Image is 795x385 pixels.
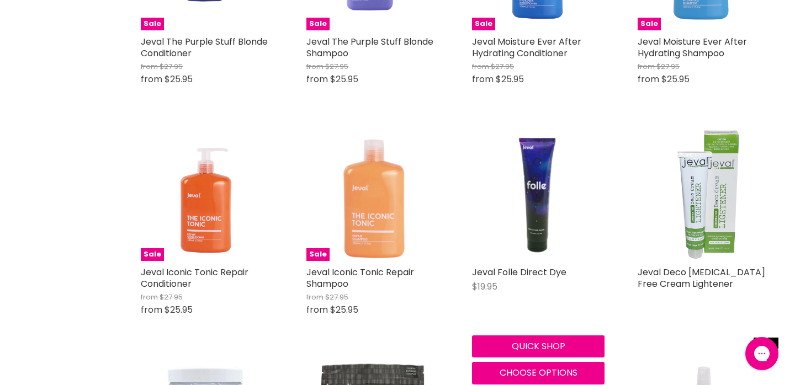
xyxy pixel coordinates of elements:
[472,129,605,261] img: Jeval Folle Direct Dye
[638,73,659,85] span: from
[500,366,577,379] span: Choose options
[740,333,784,374] iframe: Gorgias live chat messenger
[330,73,358,85] span: $25.95
[306,61,324,72] span: from
[162,129,252,261] img: Jeval Iconic Tonic Repair Conditioner
[165,303,193,316] span: $25.95
[160,61,183,72] span: $27.95
[472,35,581,60] a: Jeval Moisture Ever After Hydrating Conditioner
[638,61,655,72] span: from
[472,362,605,384] button: Choose options
[141,292,158,302] span: from
[141,303,162,316] span: from
[472,18,495,30] span: Sale
[141,129,273,261] a: Jeval Iconic Tonic Repair ConditionerSale
[141,18,164,30] span: Sale
[638,18,661,30] span: Sale
[472,61,489,72] span: from
[306,73,328,85] span: from
[638,266,765,290] a: Jeval Deco [MEDICAL_DATA] Free Cream Lightener
[472,335,605,357] button: Quick shop
[141,61,158,72] span: from
[165,73,193,85] span: $25.95
[661,73,690,85] span: $25.95
[306,129,439,261] a: Jeval Iconic Tonic Repair ShampooSale
[141,266,248,290] a: Jeval Iconic Tonic Repair Conditioner
[306,248,330,261] span: Sale
[491,61,514,72] span: $27.95
[306,35,433,60] a: Jeval The Purple Stuff Blonde Shampoo
[141,248,164,261] span: Sale
[472,73,494,85] span: from
[656,61,680,72] span: $27.95
[330,303,358,316] span: $25.95
[141,73,162,85] span: from
[306,303,328,316] span: from
[160,292,183,302] span: $27.95
[141,35,268,60] a: Jeval The Purple Stuff Blonde Conditioner
[306,266,414,290] a: Jeval Iconic Tonic Repair Shampoo
[306,129,439,261] img: Jeval Iconic Tonic Repair Shampoo
[325,61,348,72] span: $27.95
[638,35,747,60] a: Jeval Moisture Ever After Hydrating Shampoo
[306,18,330,30] span: Sale
[306,292,324,302] span: from
[638,129,770,261] img: Jeval Deco Ammonia Free Cream Lightener
[325,292,348,302] span: $27.95
[472,266,566,279] a: Jeval Folle Direct Dye
[496,73,524,85] span: $25.95
[472,280,497,293] span: $19.95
